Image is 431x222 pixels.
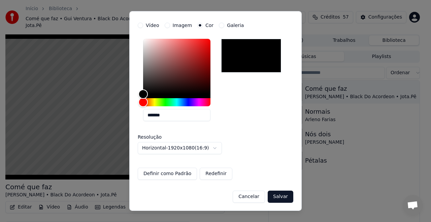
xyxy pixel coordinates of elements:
label: Imagem [173,23,192,28]
label: Vídeo [146,23,159,28]
button: Definir como Padrão [138,168,197,180]
div: Color [143,39,210,94]
label: Galeria [227,23,244,28]
button: Salvar [268,191,293,203]
button: Cancelar [233,191,265,203]
button: Redefinir [200,168,232,180]
label: Resolução [138,135,205,139]
label: Cor [205,23,213,28]
div: Hue [143,98,210,106]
